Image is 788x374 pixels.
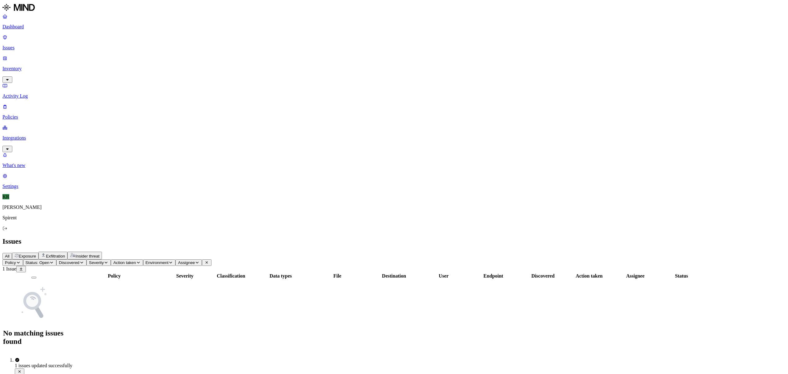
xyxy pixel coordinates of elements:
[2,173,786,189] a: Settings
[2,93,786,99] p: Activity Log
[2,104,786,120] a: Policies
[661,273,702,279] div: Status
[2,152,786,168] a: What's new
[2,2,35,12] img: MIND
[164,273,206,279] div: Severity
[146,260,169,265] span: Environment
[15,285,52,322] img: NoSearchResult.svg
[2,114,786,120] p: Policies
[2,215,786,221] p: Spirent
[256,273,305,279] div: Data types
[2,135,786,141] p: Integrations
[306,273,369,279] div: File
[2,55,786,82] a: Inventory
[113,260,136,265] span: Action taken
[2,163,786,168] p: What's new
[31,277,36,278] button: Select all
[75,254,99,258] span: Insider threat
[2,35,786,51] a: Issues
[2,66,786,71] p: Inventory
[2,83,786,99] a: Activity Log
[2,184,786,189] p: Settings
[3,329,65,346] h1: No matching issues found
[59,260,79,265] span: Discovered
[19,254,36,258] span: Exposure
[2,14,786,30] a: Dashboard
[2,125,786,151] a: Integrations
[2,2,786,14] a: MIND
[46,254,65,258] span: Exfiltration
[89,260,104,265] span: Severity
[66,273,163,279] div: Policy
[15,363,786,368] div: 1 issues updated successfully
[2,45,786,51] p: Issues
[420,273,468,279] div: User
[26,260,50,265] span: Status: Open
[207,273,255,279] div: Classification
[2,237,786,246] h2: Issues
[2,194,9,199] span: KR
[569,273,610,279] div: Action taken
[178,260,195,265] span: Assignee
[5,260,16,265] span: Policy
[469,273,517,279] div: Endpoint
[5,254,10,258] span: All
[611,273,659,279] div: Assignee
[2,266,16,271] span: 1 Issue
[2,24,786,30] p: Dashboard
[370,273,418,279] div: Destination
[519,273,567,279] div: Discovered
